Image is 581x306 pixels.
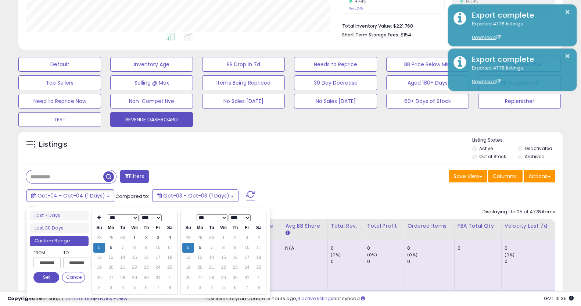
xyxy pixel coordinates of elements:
[120,170,149,183] button: Filters
[33,249,59,256] label: From
[18,57,101,72] button: Default
[129,243,140,253] td: 8
[140,253,152,263] td: 16
[253,253,265,263] td: 18
[105,243,117,253] td: 6
[182,243,194,253] td: 5
[342,21,550,30] li: $221,768
[93,233,105,243] td: 28
[217,222,279,230] div: Current Buybox Price
[30,223,89,233] li: Last 30 Days
[152,243,164,253] td: 10
[182,283,194,293] td: 2
[241,283,253,293] td: 7
[466,21,571,41] div: Exported 4778 listings.
[524,145,552,152] label: Deactivated
[95,295,128,302] a: Privacy Policy
[367,258,404,265] div: 0
[218,263,229,273] td: 22
[218,233,229,243] td: 1
[331,258,364,265] div: 0
[449,170,487,182] button: Save View
[140,233,152,243] td: 2
[182,223,194,233] th: Su
[7,295,34,302] strong: Copyright
[253,233,265,243] td: 4
[407,252,417,258] small: (0%)
[105,223,117,233] th: Mo
[194,253,206,263] td: 13
[152,223,164,233] th: Fr
[564,51,570,61] button: ×
[241,273,253,283] td: 31
[93,273,105,283] td: 26
[110,112,193,127] button: REVENUE DASHBOARD
[93,223,105,233] th: Su
[140,223,152,233] th: Th
[407,245,454,252] div: 0
[294,94,377,108] button: No Sales [DATE]
[505,222,552,230] div: Velocity Last 7d
[182,273,194,283] td: 26
[182,253,194,263] td: 12
[472,137,563,144] p: Listing States:
[129,263,140,273] td: 22
[164,283,176,293] td: 8
[18,94,101,108] button: Need to Reprice Now
[26,189,114,202] button: Oct-04 - Oct-04 (1 Days)
[164,243,176,253] td: 11
[129,283,140,293] td: 5
[294,57,377,72] button: Needs to Reprice
[229,253,241,263] td: 16
[117,223,129,233] th: Tu
[297,295,333,302] a: 6 active listings
[241,253,253,263] td: 17
[331,245,364,252] div: 0
[62,272,85,283] button: Cancel
[253,263,265,273] td: 25
[206,233,218,243] td: 30
[241,233,253,243] td: 3
[458,222,498,230] div: FBA Total Qty
[524,153,544,160] label: Archived
[342,23,392,29] b: Total Inventory Value:
[164,233,176,243] td: 4
[229,243,241,253] td: 9
[386,57,469,72] button: BB Price Below Min
[182,233,194,243] td: 28
[349,6,363,11] small: Prev: 248
[117,253,129,263] td: 14
[117,263,129,273] td: 21
[493,172,516,180] span: Columns
[93,253,105,263] td: 12
[367,245,404,252] div: 0
[194,273,206,283] td: 27
[386,75,469,90] button: Aged 180+ Days
[218,243,229,253] td: 8
[466,54,571,65] div: Export complete
[115,193,149,200] span: Compared to:
[544,295,574,302] span: 2025-10-6 10:35 GMT
[152,189,239,202] button: Oct-03 - Oct-03 (1 Days)
[39,139,67,150] h5: Listings
[466,10,571,21] div: Export complete
[472,34,501,40] a: Download
[37,192,105,199] span: Oct-04 - Oct-04 (1 Days)
[30,211,89,221] li: Last 7 Days
[458,245,496,252] div: 0
[152,253,164,263] td: 17
[218,273,229,283] td: 29
[401,31,411,38] span: $154
[30,236,89,246] li: Custom Range
[105,283,117,293] td: 3
[117,273,129,283] td: 28
[129,253,140,263] td: 15
[367,252,377,258] small: (0%)
[63,249,85,256] label: To
[241,263,253,273] td: 24
[152,273,164,283] td: 31
[241,223,253,233] th: Fr
[285,245,322,252] div: N/A
[218,253,229,263] td: 15
[505,252,515,258] small: (0%)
